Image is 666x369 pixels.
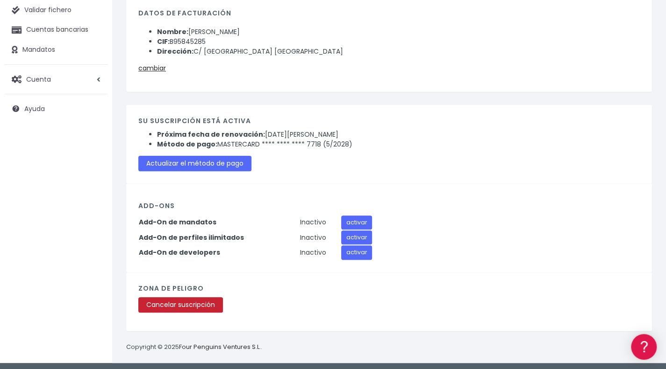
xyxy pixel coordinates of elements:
div: Programadores [9,224,178,233]
a: cambiar [138,63,166,73]
a: Actualizar el método de pago [138,156,251,171]
h3: Su suscripción está activa [138,117,640,125]
strong: Método de pago: [157,139,217,149]
li: [DATE][PERSON_NAME] [157,130,640,139]
a: Ayuda [5,99,107,118]
div: Información general [9,65,178,74]
td: Inactivo [300,215,341,230]
strong: Add-On de developers [139,248,220,257]
p: Copyright © 2025 . [126,342,262,352]
div: Convertir ficheros [9,103,178,112]
strong: Dirección: [157,47,193,56]
a: General [9,200,178,215]
h4: Zona de peligro [138,285,640,292]
button: Contáctanos [9,250,178,266]
a: Cancelar suscripción [138,297,223,313]
a: Mandatos [5,40,107,60]
strong: CIF: [157,37,170,46]
strong: Add-On de mandatos [139,217,216,227]
li: C/ [GEOGRAPHIC_DATA] [GEOGRAPHIC_DATA] [157,47,640,56]
a: Cuentas bancarias [5,20,107,40]
a: Perfiles de empresas [9,161,178,176]
strong: Nombre: [157,27,188,36]
strong: Próxima fecha de renovación: [157,130,265,139]
span: Ayuda [24,104,45,113]
strong: Add-On de perfiles ilimitados [139,233,244,242]
a: API [9,238,178,253]
a: activar [341,216,372,230]
h4: Datos de facturación [138,9,640,22]
li: [PERSON_NAME] [157,27,640,37]
td: Inactivo [300,245,341,260]
td: Inactivo [300,230,341,245]
h4: Add-Ons [138,202,640,210]
a: Cuenta [5,70,107,89]
a: Problemas habituales [9,132,178,147]
div: Facturación [9,185,178,194]
span: Cuenta [26,74,51,84]
a: Información general [9,79,178,94]
a: activar [341,230,372,244]
a: Four Penguins Ventures S.L. [179,342,261,351]
a: Videotutoriales [9,147,178,161]
li: B95845285 [157,37,640,47]
a: activar [341,245,372,259]
a: POWERED BY ENCHANT [129,269,180,278]
a: Formatos [9,118,178,132]
a: Validar fichero [5,0,107,20]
